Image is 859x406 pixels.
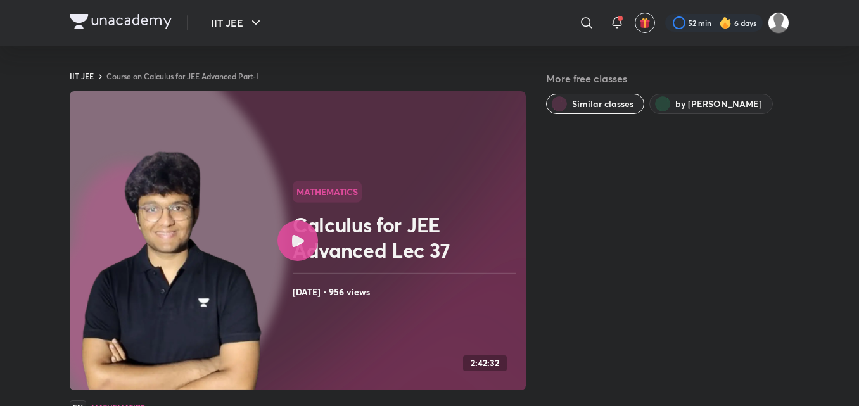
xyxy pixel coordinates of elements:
a: Company Logo [70,14,172,32]
button: by Sandal Agarwal [649,94,773,114]
button: IIT JEE [203,10,271,35]
img: avatar [639,17,651,29]
a: Course on Calculus for JEE Advanced Part-I [106,71,258,81]
button: avatar [635,13,655,33]
img: Shravan [768,12,789,34]
a: IIT JEE [70,71,94,81]
button: Similar classes [546,94,644,114]
img: Company Logo [70,14,172,29]
img: streak [719,16,732,29]
h4: [DATE] • 956 views [293,284,521,300]
span: Similar classes [572,98,633,110]
h4: 2:42:32 [471,358,499,369]
span: by Sandal Agarwal [675,98,762,110]
h2: Calculus for JEE Advanced Lec 37 [293,212,521,263]
h5: More free classes [546,71,789,86]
